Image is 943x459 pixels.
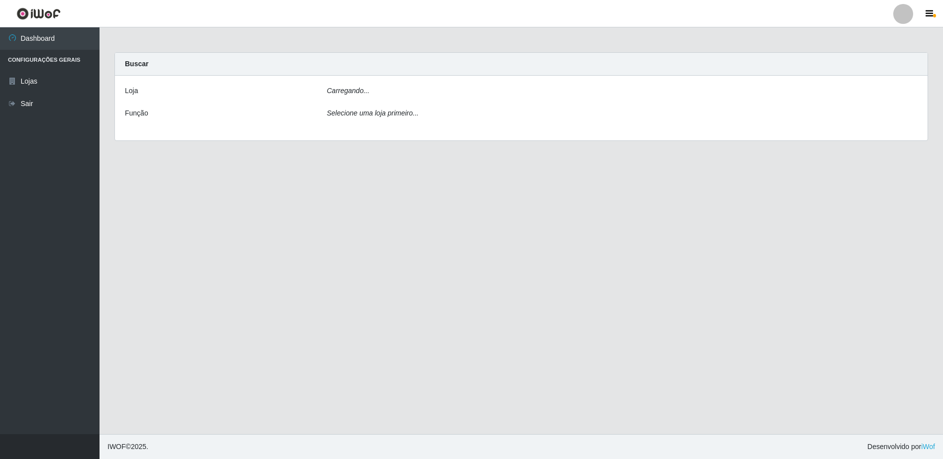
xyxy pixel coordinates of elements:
span: IWOF [107,443,126,451]
label: Loja [125,86,138,96]
img: CoreUI Logo [16,7,61,20]
label: Função [125,108,148,118]
a: iWof [921,443,935,451]
span: © 2025 . [107,442,148,452]
i: Carregando... [327,87,370,95]
strong: Buscar [125,60,148,68]
i: Selecione uma loja primeiro... [327,109,419,117]
span: Desenvolvido por [867,442,935,452]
